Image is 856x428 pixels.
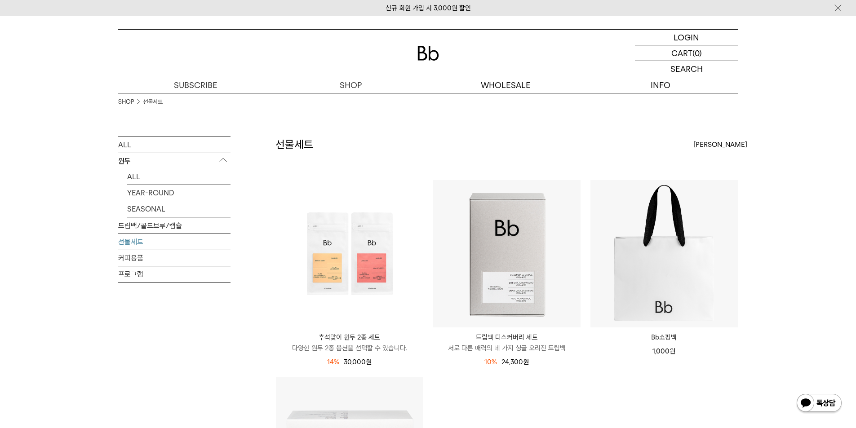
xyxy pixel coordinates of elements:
[433,343,581,353] p: 서로 다른 매력의 네 가지 싱글 오리진 드립백
[273,77,428,93] a: SHOP
[344,358,372,366] span: 30,000
[433,332,581,353] a: 드립백 디스커버리 세트 서로 다른 매력의 네 가지 싱글 오리진 드립백
[590,180,738,327] img: Bb쇼핑백
[417,46,439,61] img: 로고
[127,201,231,217] a: SEASONAL
[118,266,231,282] a: 프로그램
[276,343,423,353] p: 다양한 원두 2종 옵션을 선택할 수 있습니다.
[127,185,231,201] a: YEAR-ROUND
[386,4,471,12] a: 신규 회원 가입 시 3,000원 할인
[327,357,339,367] div: 14%
[501,358,529,366] span: 24,300
[692,45,702,61] p: (0)
[635,45,738,61] a: CART (0)
[143,97,163,106] a: 선물세트
[118,218,231,234] a: 드립백/콜드브루/캡슐
[428,77,583,93] p: WHOLESALE
[276,332,423,353] a: 추석맞이 원두 2종 세트 다양한 원두 2종 옵션을 선택할 수 있습니다.
[484,357,497,367] div: 10%
[275,137,313,152] h2: 선물세트
[674,30,699,45] p: LOGIN
[118,234,231,250] a: 선물세트
[118,137,231,153] a: ALL
[276,332,423,343] p: 추석맞이 원두 2종 세트
[523,358,529,366] span: 원
[433,332,581,343] p: 드립백 디스커버리 세트
[796,393,843,415] img: 카카오톡 채널 1:1 채팅 버튼
[590,332,738,343] a: Bb쇼핑백
[118,250,231,266] a: 커피용품
[670,347,675,355] span: 원
[671,45,692,61] p: CART
[635,30,738,45] a: LOGIN
[366,358,372,366] span: 원
[652,347,675,355] span: 1,000
[127,169,231,185] a: ALL
[276,180,423,327] img: 추석맞이 원두 2종 세트
[118,97,134,106] a: SHOP
[118,153,231,169] p: 원두
[693,139,747,150] span: [PERSON_NAME]
[583,77,738,93] p: INFO
[670,61,703,77] p: SEARCH
[118,77,273,93] a: SUBSCRIBE
[433,180,581,327] img: 드립백 디스커버리 세트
